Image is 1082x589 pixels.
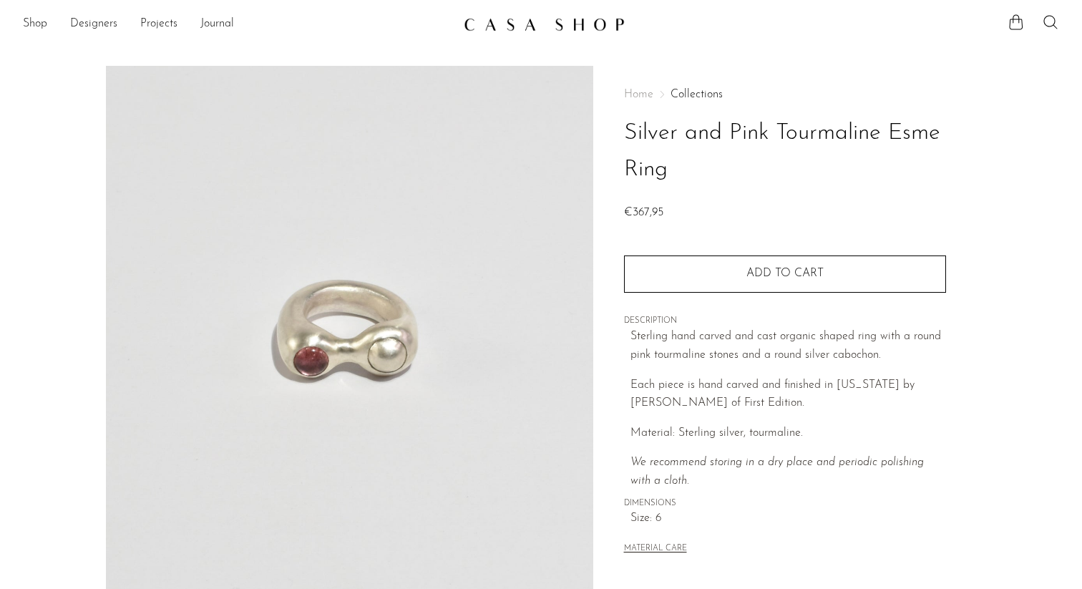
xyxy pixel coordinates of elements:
[630,510,946,528] span: Size: 6
[624,89,653,100] span: Home
[671,89,723,100] a: Collections
[624,89,946,100] nav: Breadcrumbs
[23,12,452,36] nav: Desktop navigation
[140,15,177,34] a: Projects
[624,255,946,293] button: Add to cart
[23,15,47,34] a: Shop
[630,424,946,443] p: Material: Sterling silver, tourmaline.
[630,328,946,364] p: Sterling hand carved and cast organic shaped ring with a round pink tourmaline stones and a round...
[624,544,687,555] button: MATERIAL CARE
[630,376,946,413] p: Each piece is hand carved and finished in [US_STATE] by [PERSON_NAME] of First Edition.
[746,268,824,279] span: Add to cart
[624,497,946,510] span: DIMENSIONS
[200,15,234,34] a: Journal
[624,115,946,188] h1: Silver and Pink Tourmaline Esme Ring
[624,315,946,328] span: DESCRIPTION
[23,12,452,36] ul: NEW HEADER MENU
[624,207,663,218] span: €367,95
[630,457,924,487] i: We recommend storing in a dry place and periodic polishing with a cloth.
[70,15,117,34] a: Designers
